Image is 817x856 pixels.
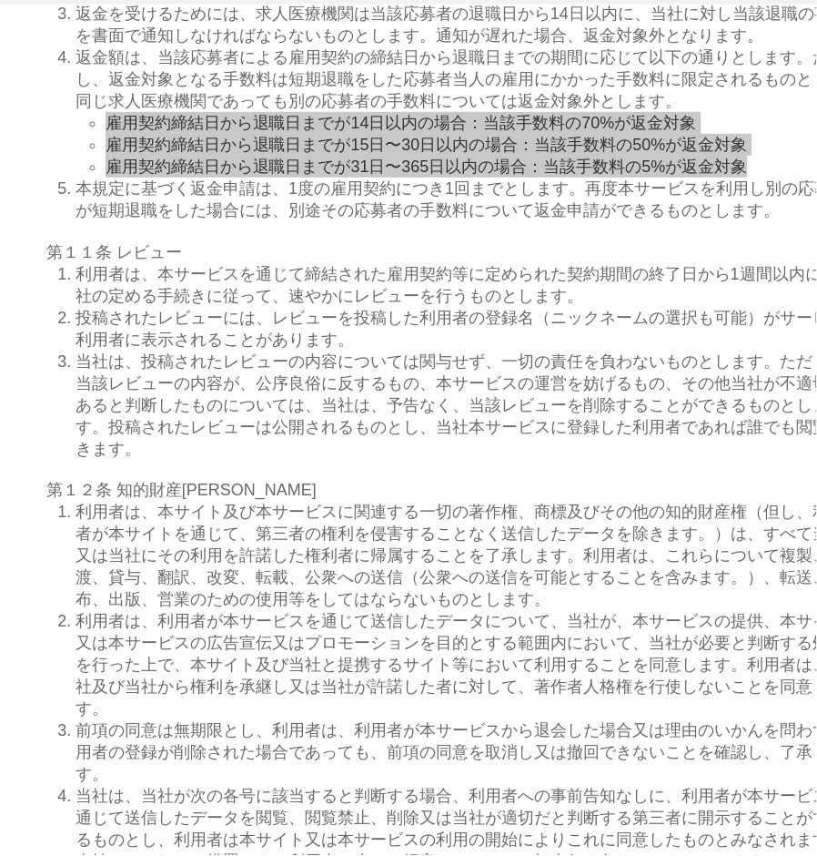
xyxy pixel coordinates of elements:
[46,243,182,261] span: 第１１条 レビュー
[46,482,317,500] span: 第１２条 知的財産[PERSON_NAME]
[106,136,748,154] span: 雇用契約締結日から退職日までが15日〜30日以内の場合：当該手数料の50%が返金対象
[106,114,697,132] span: 雇用契約締結日から退職日までが14日以内の場合：当該手数料の70%が返金対象
[106,158,748,176] span: 雇用契約締結日から退職日までが31日〜365日以内の場合：当該手数料の5%が返金対象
